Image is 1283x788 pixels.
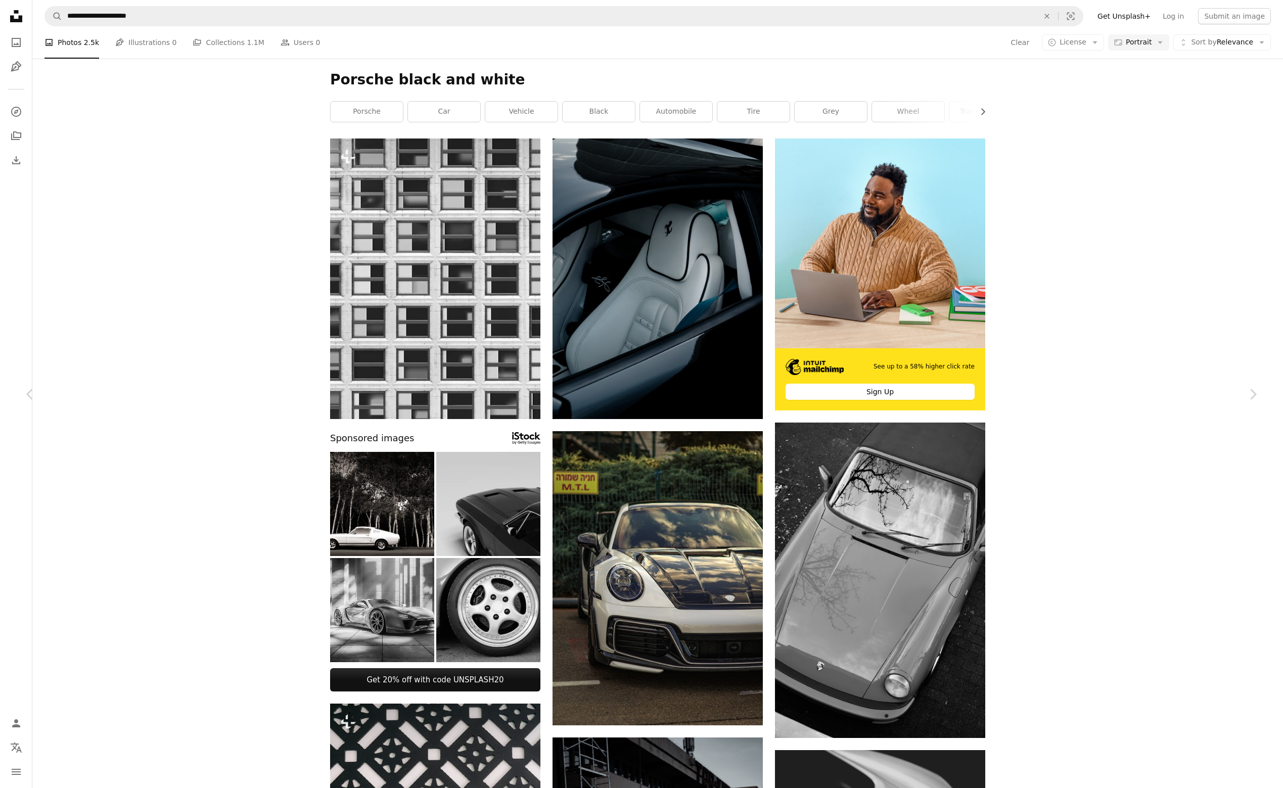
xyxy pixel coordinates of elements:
[6,713,26,733] a: Log in / Sign up
[775,575,985,584] a: a car parked on the side of the road
[949,102,1022,122] a: transportation
[281,26,320,59] a: Users 0
[330,452,434,556] img: Vintage Muscle Car
[1091,8,1157,24] a: Get Unsplash+
[6,762,26,782] button: Menu
[553,274,763,283] a: the interior of a car with a black and white interior
[1011,34,1030,51] button: Clear
[1036,7,1058,26] button: Clear
[330,138,540,419] img: a black and white photo of windows in a building
[6,102,26,122] a: Explore
[786,384,975,400] div: Sign Up
[485,102,558,122] a: vehicle
[1191,37,1253,48] span: Relevance
[1191,38,1216,46] span: Sort by
[331,102,403,122] a: porsche
[775,423,985,738] img: a car parked on the side of the road
[330,274,540,283] a: a black and white photo of windows in a building
[1060,38,1086,46] span: License
[795,102,867,122] a: grey
[6,150,26,170] a: Download History
[45,7,62,26] button: Search Unsplash
[115,26,176,59] a: Illustrations 0
[1126,37,1152,48] span: Portrait
[1042,34,1104,51] button: License
[247,37,264,48] span: 1.1M
[1198,8,1271,24] button: Submit an image
[775,138,985,348] img: file-1722962830841-dea897b5811bimage
[315,37,320,48] span: 0
[553,431,763,725] img: A white sports car parked in a parking lot
[553,138,763,419] img: the interior of a car with a black and white interior
[1059,7,1083,26] button: Visual search
[408,102,480,122] a: car
[717,102,790,122] a: tire
[1173,34,1271,51] button: Sort byRelevance
[1108,34,1169,51] button: Portrait
[786,359,844,375] img: file-1690386555781-336d1949dad1image
[44,6,1083,26] form: Find visuals sitewide
[874,362,975,371] span: See up to a 58% higher click rate
[6,57,26,77] a: Illustrations
[6,737,26,758] button: Language
[775,138,985,410] a: See up to a 58% higher click rateSign Up
[6,126,26,146] a: Collections
[974,102,985,122] button: scroll list to the right
[436,558,540,662] img: Classic rim of a vintage sports car
[872,102,944,122] a: wheel
[640,102,712,122] a: automobile
[436,452,540,556] img: Muscle car black powerful
[330,71,985,89] h1: Porsche black and white
[193,26,264,59] a: Collections 1.1M
[563,102,635,122] a: black
[330,558,434,662] img: Generic modern sports car
[172,37,177,48] span: 0
[1157,8,1190,24] a: Log in
[330,431,414,446] span: Sponsored images
[6,32,26,53] a: Photos
[553,574,763,583] a: A white sports car parked in a parking lot
[1222,346,1283,443] a: Next
[330,668,540,691] a: Get 20% off with code UNSPLASH20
